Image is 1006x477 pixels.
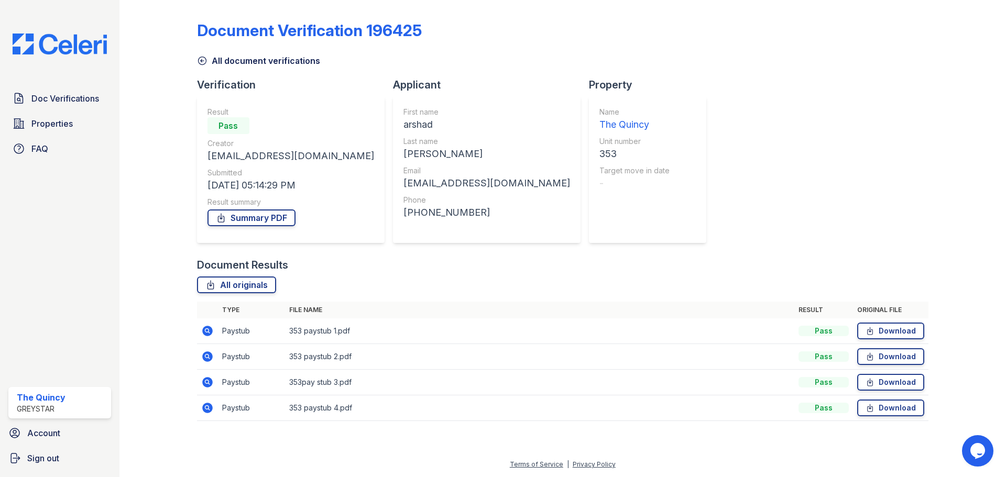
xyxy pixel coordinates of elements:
[510,460,563,468] a: Terms of Service
[794,302,853,318] th: Result
[218,302,285,318] th: Type
[27,427,60,439] span: Account
[197,258,288,272] div: Document Results
[599,107,670,117] div: Name
[8,138,111,159] a: FAQ
[4,423,115,443] a: Account
[799,403,849,413] div: Pass
[197,21,422,40] div: Document Verification 196425
[599,176,670,191] div: -
[27,452,59,464] span: Sign out
[403,176,570,191] div: [EMAIL_ADDRESS][DOMAIN_NAME]
[218,318,285,344] td: Paystub
[207,117,249,134] div: Pass
[207,209,296,226] a: Summary PDF
[857,400,924,416] a: Download
[403,107,570,117] div: First name
[962,435,996,467] iframe: chat widget
[589,77,715,92] div: Property
[799,377,849,387] div: Pass
[285,370,794,395] td: 353pay stub 3.pdf
[599,136,670,147] div: Unit number
[207,168,374,178] div: Submitted
[285,318,794,344] td: 353 paystub 1.pdf
[207,138,374,149] div: Creator
[4,34,115,54] img: CE_Logo_Blue-a8612792a0a2168367f1c8372b55b34899dd931a85d93a1a3d3e32e68fde9ad4.png
[599,165,670,176] div: Target move in date
[218,395,285,421] td: Paystub
[197,54,320,67] a: All document verifications
[799,326,849,336] div: Pass
[207,197,374,207] div: Result summary
[31,142,48,155] span: FAQ
[285,302,794,318] th: File name
[207,149,374,163] div: [EMAIL_ADDRESS][DOMAIN_NAME]
[393,77,589,92] div: Applicant
[285,344,794,370] td: 353 paystub 2.pdf
[31,117,73,130] span: Properties
[285,395,794,421] td: 353 paystub 4.pdf
[207,107,374,117] div: Result
[853,302,928,318] th: Original file
[403,147,570,161] div: [PERSON_NAME]
[857,348,924,365] a: Download
[207,178,374,193] div: [DATE] 05:14:29 PM
[599,107,670,132] a: Name The Quincy
[197,276,276,293] a: All originals
[857,374,924,391] a: Download
[31,92,99,105] span: Doc Verifications
[8,88,111,109] a: Doc Verifications
[599,147,670,161] div: 353
[799,351,849,362] div: Pass
[857,323,924,339] a: Download
[403,165,570,176] div: Email
[218,370,285,395] td: Paystub
[403,136,570,147] div: Last name
[17,404,65,414] div: Greystar
[218,344,285,370] td: Paystub
[4,448,115,469] a: Sign out
[17,391,65,404] div: The Quincy
[403,195,570,205] div: Phone
[599,117,670,132] div: The Quincy
[403,117,570,132] div: arshad
[573,460,616,468] a: Privacy Policy
[197,77,393,92] div: Verification
[8,113,111,134] a: Properties
[403,205,570,220] div: [PHONE_NUMBER]
[567,460,569,468] div: |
